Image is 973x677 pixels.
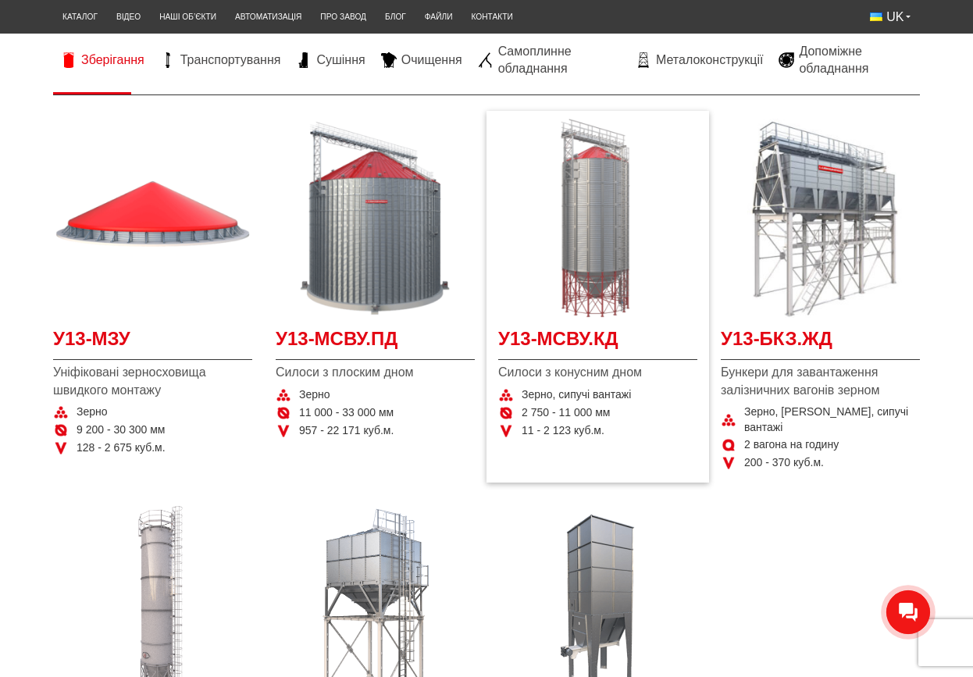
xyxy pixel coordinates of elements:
[886,9,903,26] span: UK
[744,437,839,453] span: 2 вагона на годину
[498,364,697,381] span: Силоси з конусним дном
[744,404,920,435] span: Зерно, [PERSON_NAME], сипучі вантажі
[288,52,372,69] a: Сушіння
[226,4,311,30] a: Автоматизація
[311,4,376,30] a: Про завод
[299,405,394,421] span: 11 000 - 33 000 мм
[152,52,289,69] a: Транспортування
[861,4,920,30] button: UK
[77,404,108,420] span: Зерно
[498,326,697,361] a: У13-МСВУ.КД
[498,43,620,78] span: Самоплинне обладнання
[522,405,610,421] span: 2 750 - 11 000 мм
[771,43,920,78] a: Допоміжне обладнання
[522,423,604,439] span: 11 - 2 123 куб.м.
[415,4,462,30] a: Файли
[721,364,920,399] span: Бункери для завантаження залізничних вагонів зерном
[376,4,415,30] a: Блог
[721,326,920,361] a: У13-БКЗ.ЖД
[470,43,628,78] a: Самоплинне обладнання
[107,4,150,30] a: Відео
[401,52,462,69] span: Очищення
[744,455,824,471] span: 200 - 370 куб.м.
[299,387,330,403] span: Зерно
[53,364,252,399] span: Уніфіковані зерносховища швидкого монтажу
[180,52,281,69] span: Транспортування
[53,326,252,361] a: У13-МЗУ
[628,52,771,69] a: Металоконструкції
[316,52,365,69] span: Сушіння
[276,326,475,361] a: У13-МСВУ.ПД
[53,52,152,69] a: Зберігання
[373,52,470,69] a: Очищення
[462,4,522,30] a: Контакти
[299,423,394,439] span: 957 - 22 171 куб.м.
[522,387,631,403] span: Зерно, сипучі вантажі
[150,4,226,30] a: Наші об’єкти
[53,4,107,30] a: Каталог
[81,52,144,69] span: Зберігання
[656,52,763,69] span: Металоконструкції
[799,43,912,78] span: Допоміжне обладнання
[276,364,475,381] span: Силоси з плоским дном
[77,422,165,438] span: 9 200 - 30 300 мм
[870,12,882,21] img: Українська
[77,440,166,456] span: 128 - 2 675 куб.м.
